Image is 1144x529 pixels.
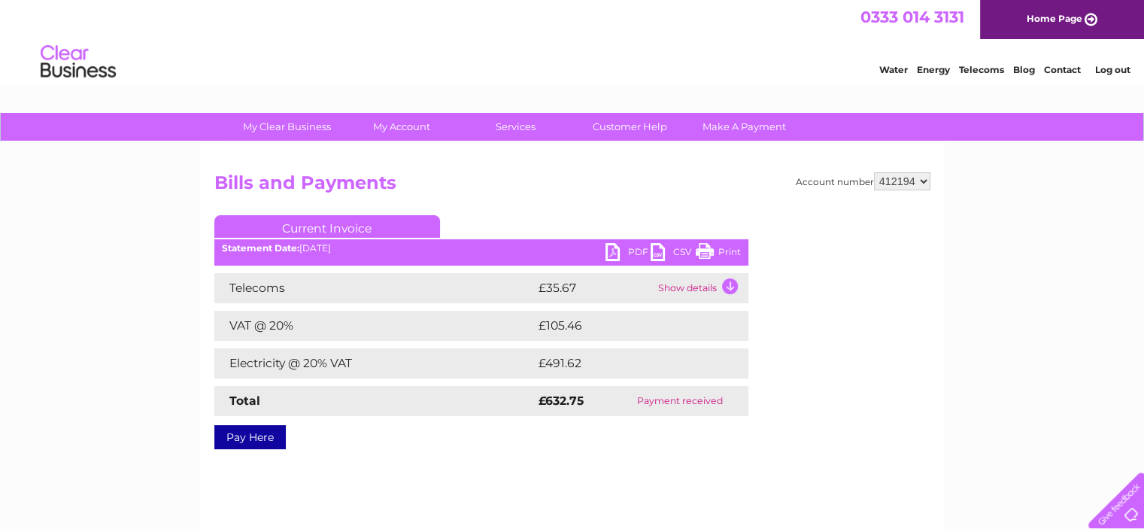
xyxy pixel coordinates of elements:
[796,172,930,190] div: Account number
[229,394,260,408] strong: Total
[40,39,117,85] img: logo.png
[860,8,964,26] a: 0333 014 3131
[917,64,950,75] a: Energy
[682,113,806,141] a: Make A Payment
[651,243,696,265] a: CSV
[535,273,654,303] td: £35.67
[654,273,748,303] td: Show details
[214,243,748,254] div: [DATE]
[454,113,578,141] a: Services
[696,243,741,265] a: Print
[222,242,299,254] b: Statement Date:
[535,348,721,379] td: £491.62
[605,243,651,265] a: PDF
[214,215,440,238] a: Current Invoice
[214,425,286,449] a: Pay Here
[539,394,584,408] strong: £632.75
[214,273,535,303] td: Telecoms
[214,172,930,201] h2: Bills and Payments
[339,113,463,141] a: My Account
[1013,64,1035,75] a: Blog
[1094,64,1130,75] a: Log out
[1044,64,1081,75] a: Contact
[611,386,748,416] td: Payment received
[568,113,692,141] a: Customer Help
[879,64,908,75] a: Water
[225,113,349,141] a: My Clear Business
[535,311,721,341] td: £105.46
[217,8,928,73] div: Clear Business is a trading name of Verastar Limited (registered in [GEOGRAPHIC_DATA] No. 3667643...
[214,311,535,341] td: VAT @ 20%
[959,64,1004,75] a: Telecoms
[214,348,535,379] td: Electricity @ 20% VAT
